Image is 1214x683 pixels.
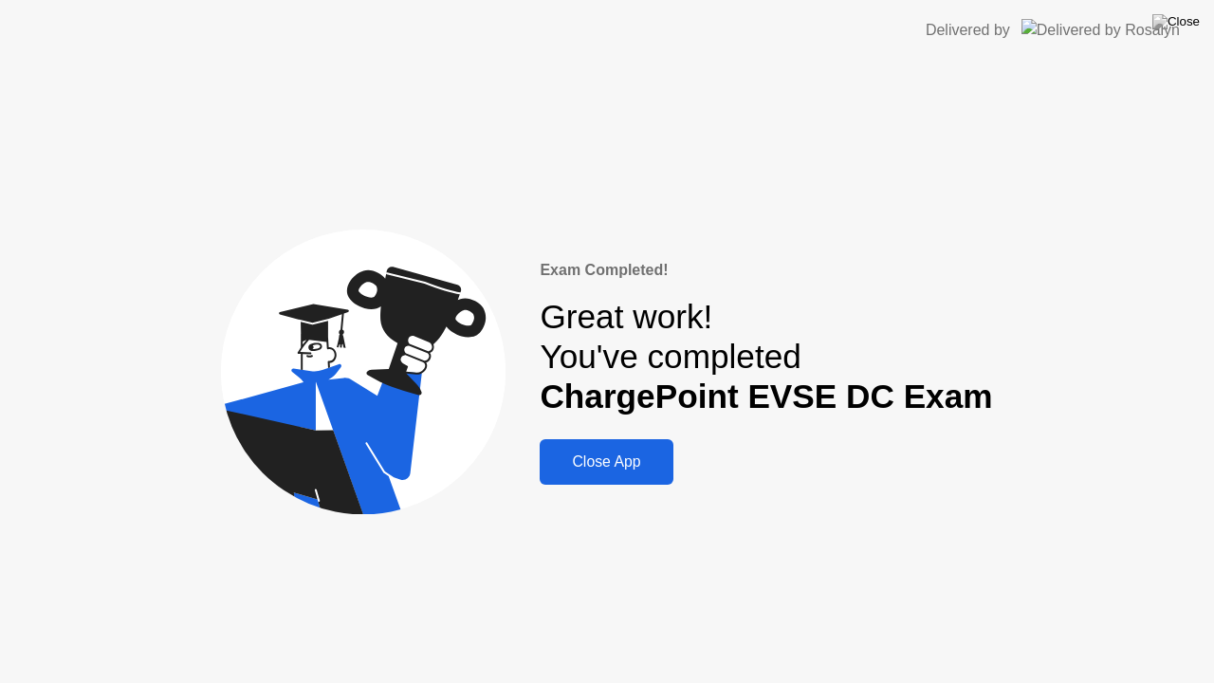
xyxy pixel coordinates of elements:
[540,378,992,415] b: ChargePoint EVSE DC Exam
[545,453,667,471] div: Close App
[540,439,672,485] button: Close App
[926,19,1010,42] div: Delivered by
[540,259,992,282] div: Exam Completed!
[1152,14,1200,29] img: Close
[540,297,992,417] div: Great work! You've completed
[1021,19,1180,41] img: Delivered by Rosalyn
